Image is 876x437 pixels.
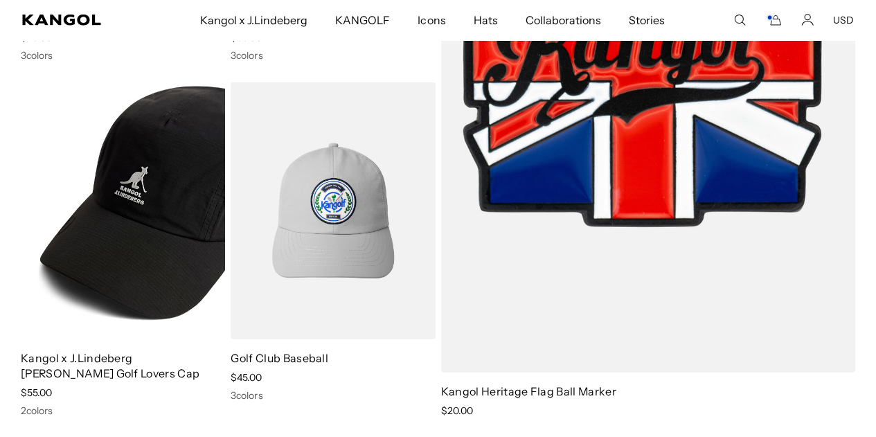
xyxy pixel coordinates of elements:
a: Kangol Heritage Flag Ball Marker [441,384,616,398]
span: $55.00 [21,386,52,399]
a: Kangol [22,15,132,26]
img: Golf Club Baseball [231,82,435,339]
span: $20.00 [441,404,473,417]
a: Golf Club Baseball [231,351,328,365]
img: Kangol x J.Lindeberg Hudson Golf Lovers Cap [21,82,225,339]
div: 3 colors [231,389,435,402]
summary: Search here [733,14,746,26]
div: 3 colors [231,49,435,62]
span: $45.00 [231,371,262,384]
a: Kangol x J.Lindeberg [PERSON_NAME] Golf Lovers Cap [21,351,199,380]
a: Account [801,14,814,26]
button: Cart [765,14,782,26]
div: 3 colors [21,49,225,62]
button: USD [833,14,854,26]
div: 2 colors [21,404,225,417]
